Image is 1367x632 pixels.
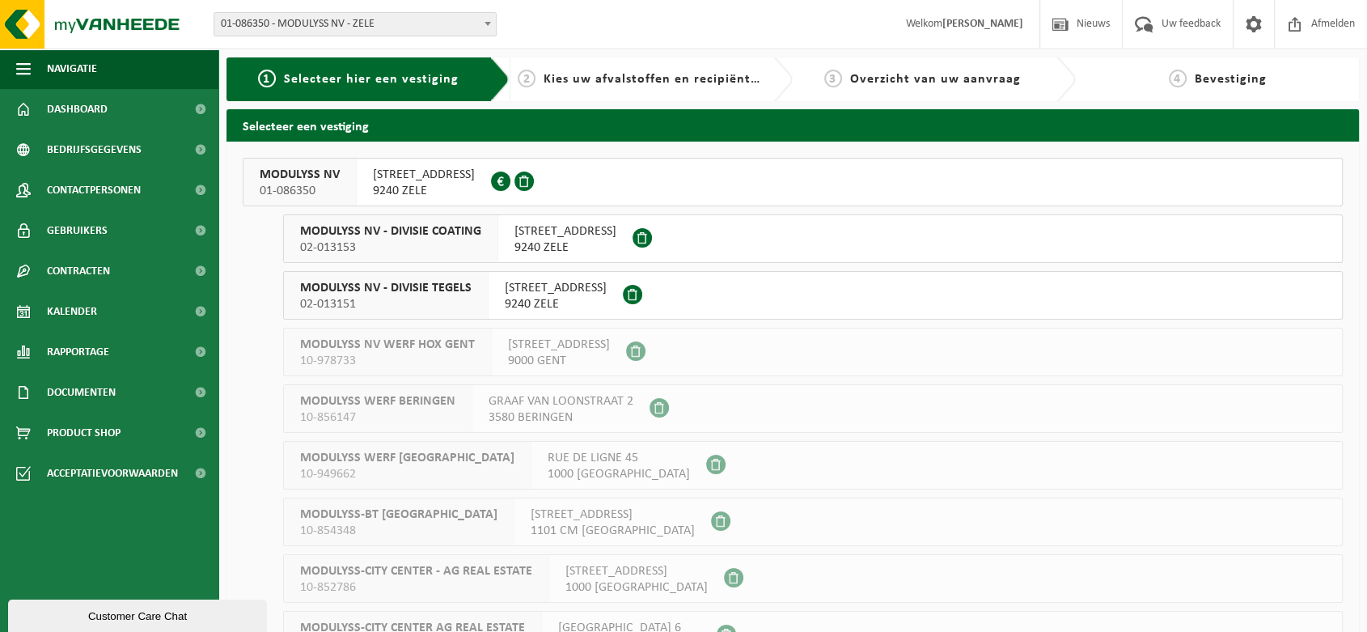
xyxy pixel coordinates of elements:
span: Gebruikers [47,210,108,251]
span: 9240 ZELE [514,240,616,256]
button: MODULYSS NV - DIVISIE COATING 02-013153 [STREET_ADDRESS]9240 ZELE [283,214,1343,263]
span: Selecteer hier een vestiging [284,73,459,86]
span: MODULYSS NV - DIVISIE TEGELS [300,280,472,296]
span: Documenten [47,372,116,413]
span: 1101 CM [GEOGRAPHIC_DATA] [531,523,695,539]
span: [STREET_ADDRESS] [508,337,610,353]
span: 10-949662 [300,466,514,482]
span: MODULYSS-BT [GEOGRAPHIC_DATA] [300,507,497,523]
span: MODULYSS NV - DIVISIE COATING [300,223,481,240]
span: 1000 [GEOGRAPHIC_DATA] [548,466,690,482]
span: GRAAF VAN LOONSTRAAT 2 [489,393,633,409]
span: Contactpersonen [47,170,141,210]
span: Product Shop [47,413,121,453]
span: 9000 GENT [508,353,610,369]
span: Bedrijfsgegevens [47,129,142,170]
span: Rapportage [47,332,109,372]
span: 02-013151 [300,296,472,312]
button: MODULYSS NV - DIVISIE TEGELS 02-013151 [STREET_ADDRESS]9240 ZELE [283,271,1343,320]
iframe: chat widget [8,596,270,632]
span: MODULYSS NV WERF HOX GENT [300,337,475,353]
span: Bevestiging [1195,73,1267,86]
span: Acceptatievoorwaarden [47,453,178,494]
span: 01-086350 [260,183,340,199]
span: 3580 BERINGEN [489,409,633,426]
span: 1000 [GEOGRAPHIC_DATA] [565,579,708,596]
span: Navigatie [47,49,97,89]
strong: [PERSON_NAME] [942,18,1023,30]
span: 1 [258,70,276,87]
span: [STREET_ADDRESS] [505,280,607,296]
span: 10-852786 [300,579,532,596]
span: 9240 ZELE [373,183,475,199]
span: 2 [518,70,535,87]
span: Dashboard [47,89,108,129]
span: MODULYSS WERF [GEOGRAPHIC_DATA] [300,450,514,466]
span: 9240 ZELE [505,296,607,312]
span: 10-978733 [300,353,475,369]
span: 01-086350 - MODULYSS NV - ZELE [214,12,497,36]
span: MODULYSS NV [260,167,340,183]
span: Kies uw afvalstoffen en recipiënten [544,73,766,86]
span: 3 [824,70,842,87]
span: Kalender [47,291,97,332]
span: 4 [1169,70,1187,87]
span: [STREET_ADDRESS] [373,167,475,183]
span: 10-854348 [300,523,497,539]
span: [STREET_ADDRESS] [565,563,708,579]
span: MODULYSS WERF BERINGEN [300,393,455,409]
span: 01-086350 - MODULYSS NV - ZELE [214,13,496,36]
span: RUE DE LIGNE 45 [548,450,690,466]
span: [STREET_ADDRESS] [531,507,695,523]
span: [STREET_ADDRESS] [514,223,616,240]
span: 10-856147 [300,409,455,426]
span: 02-013153 [300,240,481,256]
h2: Selecteer een vestiging [226,109,1359,141]
span: Overzicht van uw aanvraag [850,73,1021,86]
span: Contracten [47,251,110,291]
button: MODULYSS NV 01-086350 [STREET_ADDRESS]9240 ZELE [243,158,1343,206]
span: MODULYSS-CITY CENTER - AG REAL ESTATE [300,563,532,579]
